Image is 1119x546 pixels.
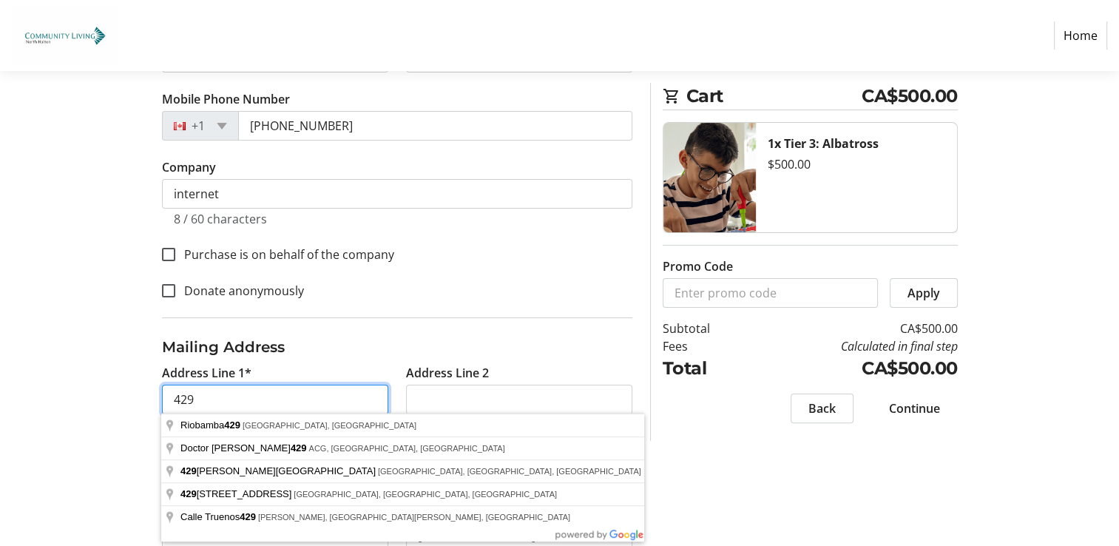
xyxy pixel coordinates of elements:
[258,513,570,522] span: [PERSON_NAME], [GEOGRAPHIC_DATA][PERSON_NAME], [GEOGRAPHIC_DATA]
[224,419,240,431] span: 429
[180,442,309,454] span: Doctor [PERSON_NAME]
[162,364,251,382] label: Address Line 1*
[162,385,388,414] input: Address
[180,465,197,476] span: 429
[240,511,256,522] span: 429
[907,284,940,302] span: Apply
[1054,21,1107,50] a: Home
[890,278,958,308] button: Apply
[406,364,489,382] label: Address Line 2
[862,83,958,109] span: CA$500.00
[180,488,197,499] span: 429
[162,158,216,176] label: Company
[175,246,394,263] label: Purchase is on behalf of the company
[309,444,505,453] span: ACG, [GEOGRAPHIC_DATA], [GEOGRAPHIC_DATA]
[180,419,243,431] span: Riobamba
[663,257,733,275] label: Promo Code
[748,337,958,355] td: Calculated in final step
[686,83,862,109] span: Cart
[294,490,557,499] span: [GEOGRAPHIC_DATA], [GEOGRAPHIC_DATA], [GEOGRAPHIC_DATA]
[768,155,945,173] div: $500.00
[175,282,304,300] label: Donate anonymously
[180,488,294,499] span: [STREET_ADDRESS]
[378,467,641,476] span: [GEOGRAPHIC_DATA], [GEOGRAPHIC_DATA], [GEOGRAPHIC_DATA]
[889,400,940,417] span: Continue
[162,336,632,358] h3: Mailing Address
[663,320,748,337] td: Subtotal
[871,394,958,423] button: Continue
[748,320,958,337] td: CA$500.00
[291,442,307,454] span: 429
[238,111,632,141] input: (506) 234-5678
[174,211,267,227] tr-character-limit: 8 / 60 characters
[663,355,748,382] td: Total
[663,337,748,355] td: Fees
[808,400,836,417] span: Back
[768,135,879,152] strong: 1x Tier 3: Albatross
[180,511,258,522] span: Calle Truenos
[663,278,878,308] input: Enter promo code
[162,90,290,108] label: Mobile Phone Number
[663,123,756,232] img: Tier 3: Albatross
[12,6,117,65] img: Community Living North Halton's Logo
[243,421,416,430] span: [GEOGRAPHIC_DATA], [GEOGRAPHIC_DATA]
[791,394,853,423] button: Back
[180,465,378,476] span: [PERSON_NAME][GEOGRAPHIC_DATA]
[748,355,958,382] td: CA$500.00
